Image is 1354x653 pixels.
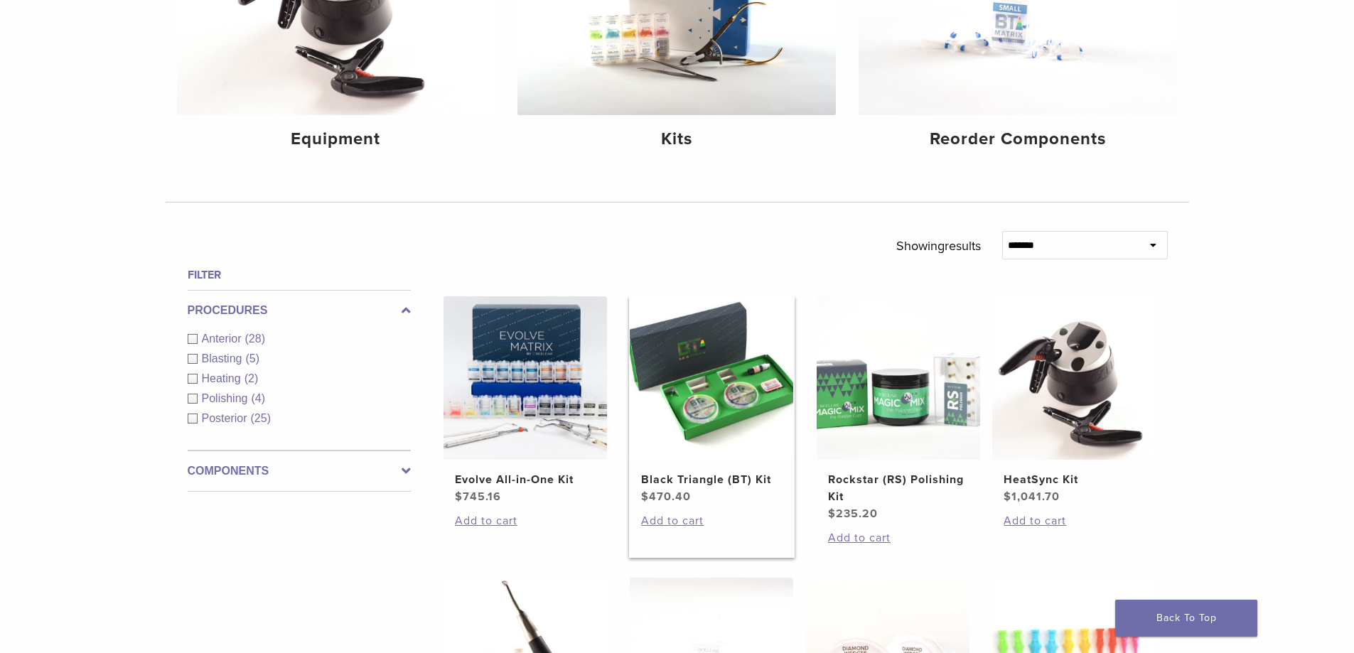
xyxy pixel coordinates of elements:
h2: Black Triangle (BT) Kit [641,471,782,488]
label: Components [188,463,411,480]
span: Heating [202,372,245,384]
h4: Kits [529,126,824,152]
a: Evolve All-in-One KitEvolve All-in-One Kit $745.16 [443,296,608,505]
label: Procedures [188,302,411,319]
span: (28) [245,333,265,345]
a: Add to cart: “HeatSync Kit” [1004,512,1144,529]
bdi: 1,041.70 [1004,490,1060,504]
span: $ [1004,490,1011,504]
p: Showing results [896,231,981,261]
h2: HeatSync Kit [1004,471,1144,488]
span: (5) [245,352,259,365]
a: Rockstar (RS) Polishing KitRockstar (RS) Polishing Kit $235.20 [816,296,982,522]
img: Black Triangle (BT) Kit [630,296,793,460]
img: Rockstar (RS) Polishing Kit [817,296,980,460]
img: Evolve All-in-One Kit [444,296,607,460]
a: Add to cart: “Rockstar (RS) Polishing Kit” [828,529,969,546]
h4: Reorder Components [870,126,1166,152]
span: Polishing [202,392,252,404]
h4: Filter [188,266,411,284]
span: $ [455,490,463,504]
span: $ [641,490,649,504]
h2: Evolve All-in-One Kit [455,471,596,488]
a: Back To Top [1115,600,1257,637]
a: Add to cart: “Evolve All-in-One Kit” [455,512,596,529]
a: Add to cart: “Black Triangle (BT) Kit” [641,512,782,529]
h2: Rockstar (RS) Polishing Kit [828,471,969,505]
span: Blasting [202,352,246,365]
span: $ [828,507,836,521]
span: (2) [245,372,259,384]
span: (25) [251,412,271,424]
a: HeatSync KitHeatSync Kit $1,041.70 [992,296,1157,505]
img: HeatSync Kit [992,296,1156,460]
h4: Equipment [188,126,484,152]
span: Posterior [202,412,251,424]
span: (4) [251,392,265,404]
bdi: 745.16 [455,490,501,504]
bdi: 235.20 [828,507,878,521]
bdi: 470.40 [641,490,691,504]
span: Anterior [202,333,245,345]
a: Black Triangle (BT) KitBlack Triangle (BT) Kit $470.40 [629,296,795,505]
